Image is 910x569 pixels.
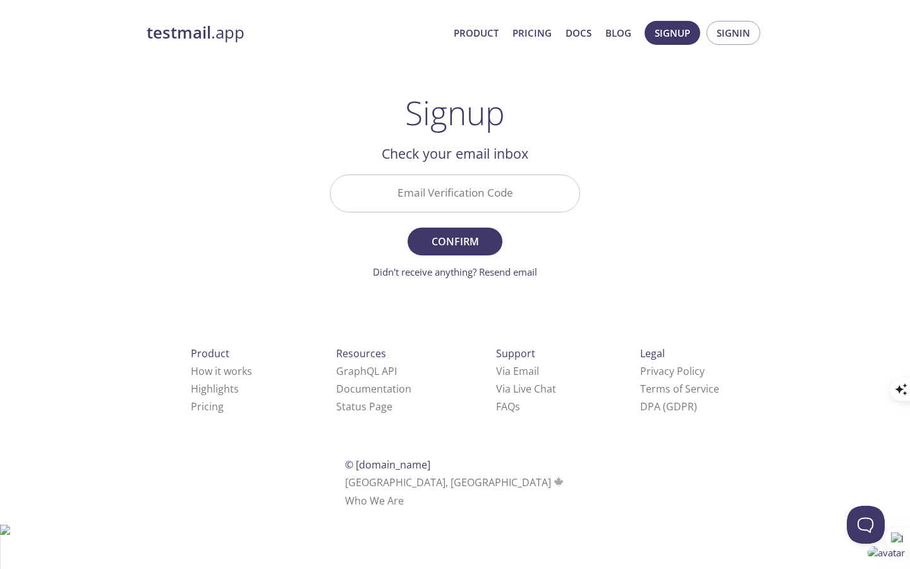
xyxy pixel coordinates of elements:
[496,400,520,413] a: FAQ
[868,546,905,560] img: avatar
[605,25,631,41] a: Blog
[513,25,552,41] a: Pricing
[405,94,505,132] h1: Signup
[566,25,591,41] a: Docs
[408,228,502,255] button: Confirm
[336,346,386,360] span: Resources
[645,21,700,45] button: Signup
[345,494,404,508] a: Who We Are
[336,364,397,378] a: GraphQL API
[847,506,885,544] iframe: Help Scout Beacon - Open
[640,400,697,413] a: DPA (GDPR)
[640,382,719,396] a: Terms of Service
[191,400,224,413] a: Pricing
[191,382,239,396] a: Highlights
[336,400,392,413] a: Status Page
[707,21,760,45] button: Signin
[345,475,566,489] span: [GEOGRAPHIC_DATA], [GEOGRAPHIC_DATA]
[496,364,539,378] a: Via Email
[717,25,750,41] span: Signin
[640,364,705,378] a: Privacy Policy
[515,400,520,413] span: s
[191,364,252,378] a: How it works
[147,21,211,44] strong: testmail
[422,233,488,250] span: Confirm
[655,25,690,41] span: Signup
[336,382,411,396] a: Documentation
[496,346,535,360] span: Support
[345,458,430,472] span: © [DOMAIN_NAME]
[454,25,499,41] a: Product
[147,22,444,44] a: testmail.app
[496,382,556,396] a: Via Live Chat
[640,346,665,360] span: Legal
[191,346,229,360] span: Product
[373,266,537,278] a: Didn't receive anything? Resend email
[330,143,580,164] h2: Check your email inbox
